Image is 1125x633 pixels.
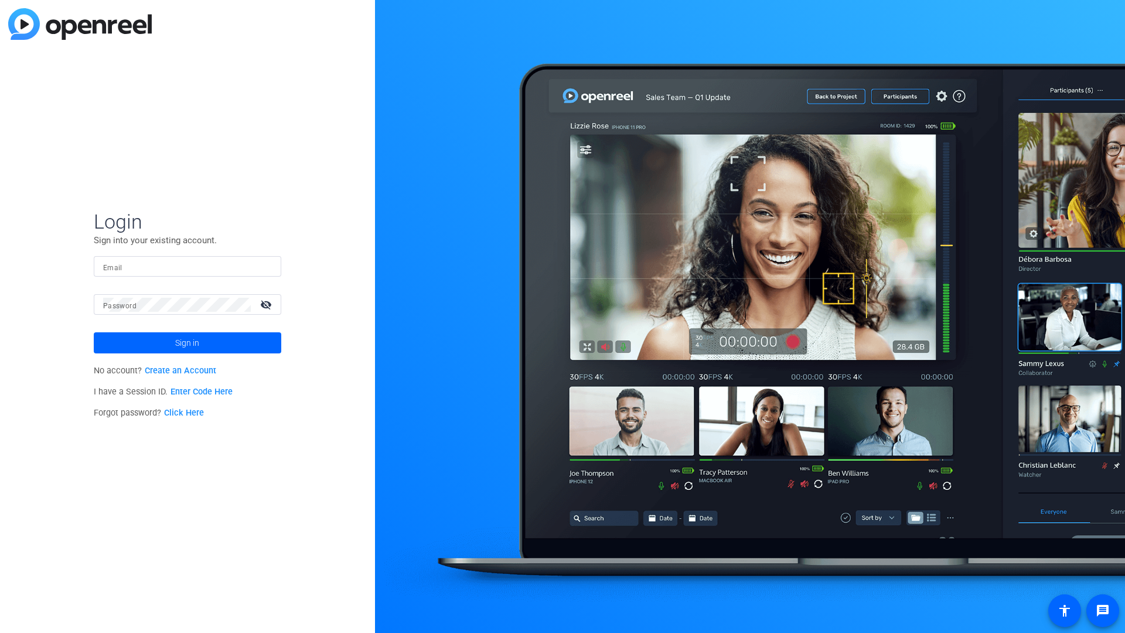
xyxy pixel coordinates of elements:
mat-icon: message [1096,604,1110,618]
mat-icon: visibility_off [253,296,281,313]
p: Sign into your existing account. [94,234,281,247]
button: Sign in [94,332,281,353]
span: Forgot password? [94,408,204,418]
input: Enter Email Address [103,260,272,274]
mat-label: Password [103,302,137,310]
span: I have a Session ID. [94,387,233,397]
span: Login [94,209,281,234]
mat-label: Email [103,264,122,272]
img: blue-gradient.svg [8,8,152,40]
mat-icon: accessibility [1058,604,1072,618]
a: Enter Code Here [171,387,233,397]
span: No account? [94,366,216,376]
a: Click Here [164,408,204,418]
a: Create an Account [145,366,216,376]
span: Sign in [175,328,199,358]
